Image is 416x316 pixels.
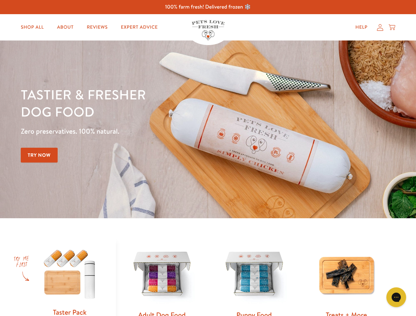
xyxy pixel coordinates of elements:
[81,21,113,34] a: Reviews
[21,148,58,163] a: Try Now
[192,20,225,40] img: Pets Love Fresh
[52,21,79,34] a: About
[21,86,270,120] h1: Tastier & fresher dog food
[15,21,49,34] a: Shop All
[383,285,409,309] iframe: Gorgias live chat messenger
[350,21,373,34] a: Help
[116,21,163,34] a: Expert Advice
[21,125,270,137] p: Zero preservatives. 100% natural.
